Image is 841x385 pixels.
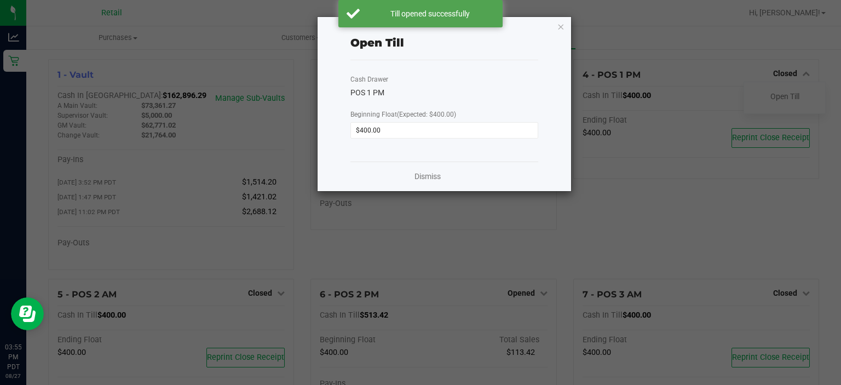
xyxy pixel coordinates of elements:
[11,297,44,330] iframe: Resource center
[397,111,456,118] span: (Expected: $400.00)
[414,171,441,182] a: Dismiss
[350,87,538,99] div: POS 1 PM
[350,74,388,84] label: Cash Drawer
[366,8,494,19] div: Till opened successfully
[350,35,404,51] div: Open Till
[350,111,456,118] span: Beginning Float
